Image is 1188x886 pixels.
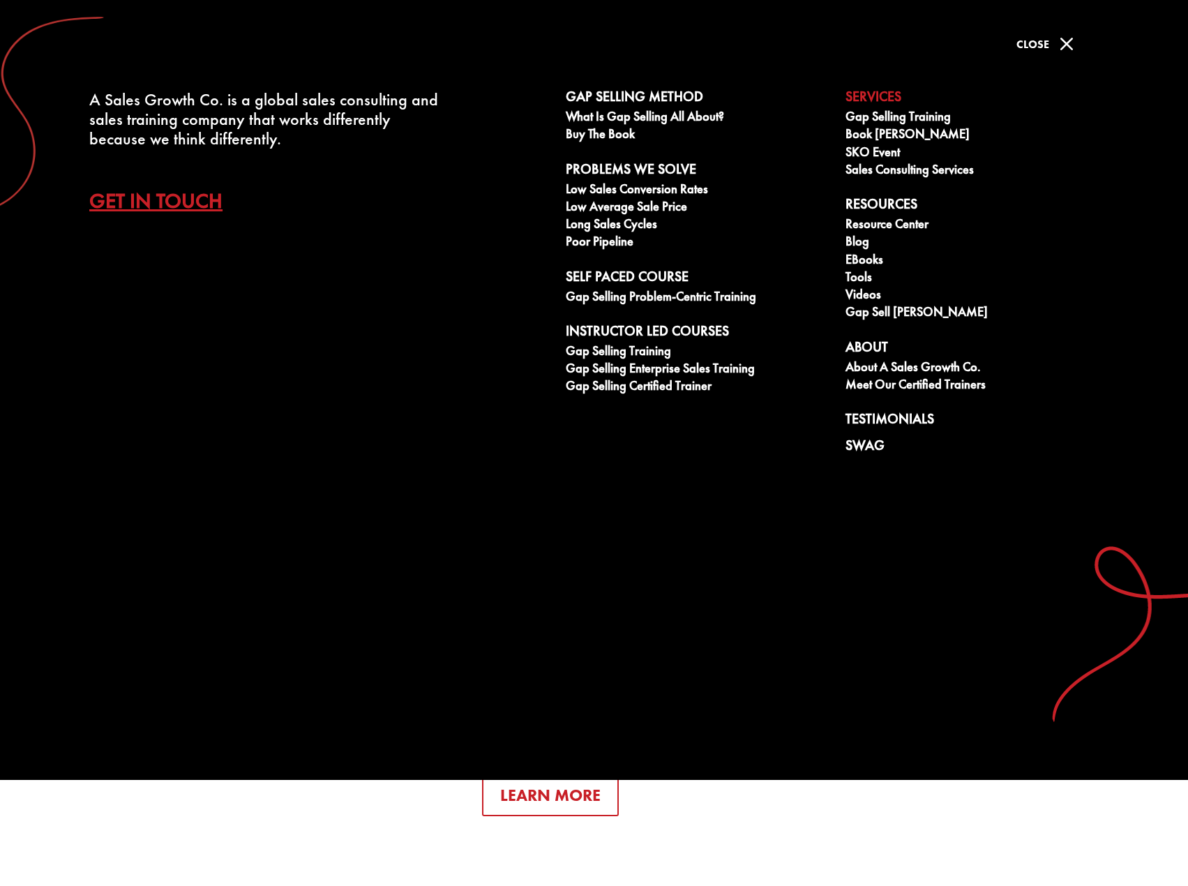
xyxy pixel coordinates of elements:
[845,217,1109,234] a: Resource Center
[845,377,1109,395] a: Meet our Certified Trainers
[566,379,829,396] a: Gap Selling Certified Trainer
[566,182,829,200] a: Low Sales Conversion Rates
[1016,37,1049,52] span: Close
[845,196,1109,217] a: Resources
[845,339,1109,360] a: About
[566,361,829,379] a: Gap Selling Enterprise Sales Training
[566,269,829,290] a: Self Paced Course
[845,305,1109,322] a: Gap Sell [PERSON_NAME]
[566,127,829,144] a: Buy The Book
[845,411,1109,432] a: Testimonials
[89,177,243,225] a: Get In Touch
[845,89,1109,110] a: Services
[566,234,829,252] a: Poor Pipeline
[566,323,829,344] a: Instructor Led Courses
[845,127,1109,144] a: Book [PERSON_NAME]
[845,145,1109,163] a: SKO Event
[566,290,829,307] a: Gap Selling Problem-Centric Training
[845,360,1109,377] a: About A Sales Growth Co.
[89,90,441,149] div: A Sales Growth Co. is a global sales consulting and sales training company that works differently...
[566,344,829,361] a: Gap Selling Training
[845,437,1109,458] a: Swag
[845,110,1109,127] a: Gap Selling Training
[566,110,829,127] a: What is Gap Selling all about?
[845,287,1109,305] a: Videos
[482,775,619,816] a: Learn More
[845,234,1109,252] a: Blog
[845,163,1109,180] a: Sales Consulting Services
[845,253,1109,270] a: eBooks
[566,161,829,182] a: Problems We Solve
[566,217,829,234] a: Long Sales Cycles
[566,89,829,110] a: Gap Selling Method
[1053,30,1081,58] span: M
[845,270,1109,287] a: Tools
[566,200,829,217] a: Low Average Sale Price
